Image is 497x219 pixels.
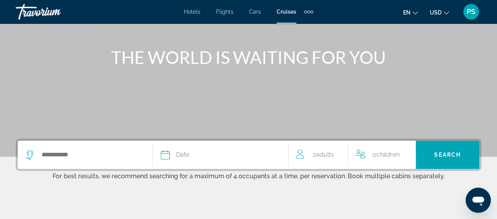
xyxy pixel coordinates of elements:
span: Children [376,151,400,158]
button: Extra navigation items [304,5,313,18]
a: Cruises [277,9,296,15]
span: 2 [313,149,334,160]
button: Change language [403,7,418,18]
span: Search [434,152,461,158]
a: Travorium [16,2,94,22]
button: Date [161,141,280,169]
p: For best results, we recommend searching for a maximum of 4 occupants at a time, per reservation.... [16,171,481,180]
iframe: Button to launch messaging window [466,188,491,213]
a: Cars [249,9,261,15]
button: User Menu [461,4,481,20]
div: Search widget [18,141,479,169]
span: Date [176,149,189,160]
h1: THE WORLD IS WAITING FOR YOU [101,47,396,67]
button: Change currency [430,7,449,18]
span: en [403,9,411,16]
a: Hotels [184,9,200,15]
span: 0 [372,149,400,160]
span: PS [467,8,475,16]
a: Flights [216,9,233,15]
button: Travelers: 2 adults, 0 children [288,141,416,169]
span: Adults [316,151,334,158]
button: Search [416,141,479,169]
span: USD [430,9,442,16]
